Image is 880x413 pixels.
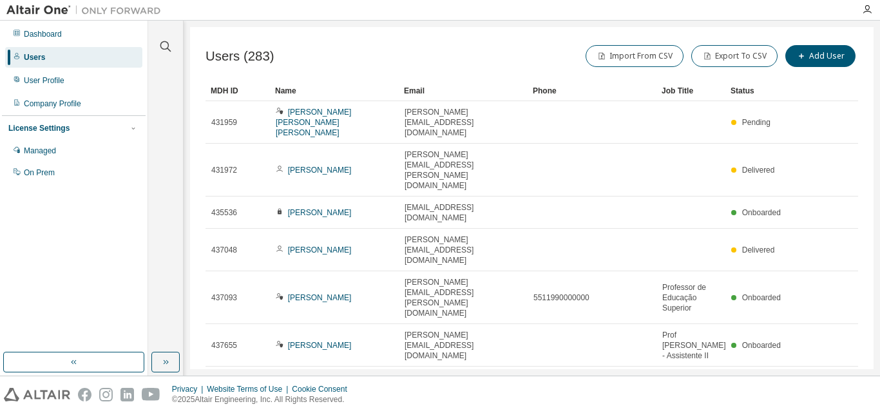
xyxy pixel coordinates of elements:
[78,388,91,401] img: facebook.svg
[275,81,394,101] div: Name
[742,341,781,350] span: Onboarded
[288,166,352,175] a: [PERSON_NAME]
[533,81,651,101] div: Phone
[276,108,351,137] a: [PERSON_NAME] [PERSON_NAME] [PERSON_NAME]
[172,384,207,394] div: Privacy
[207,384,292,394] div: Website Terms of Use
[288,245,352,255] a: [PERSON_NAME]
[405,107,522,138] span: [PERSON_NAME][EMAIL_ADDRESS][DOMAIN_NAME]
[24,75,64,86] div: User Profile
[785,45,856,67] button: Add User
[404,81,522,101] div: Email
[405,330,522,361] span: [PERSON_NAME][EMAIL_ADDRESS][DOMAIN_NAME]
[742,166,775,175] span: Delivered
[662,330,726,361] span: Prof [PERSON_NAME] - Assistente II
[742,245,775,255] span: Delivered
[742,293,781,302] span: Onboarded
[24,168,55,178] div: On Prem
[731,81,785,101] div: Status
[742,208,781,217] span: Onboarded
[405,235,522,265] span: [PERSON_NAME][EMAIL_ADDRESS][DOMAIN_NAME]
[288,341,352,350] a: [PERSON_NAME]
[211,117,237,128] span: 431959
[24,146,56,156] div: Managed
[288,208,352,217] a: [PERSON_NAME]
[8,123,70,133] div: License Settings
[405,202,522,223] span: [EMAIL_ADDRESS][DOMAIN_NAME]
[691,45,778,67] button: Export To CSV
[211,293,237,303] span: 437093
[211,340,237,351] span: 437655
[6,4,167,17] img: Altair One
[24,99,81,109] div: Company Profile
[99,388,113,401] img: instagram.svg
[662,282,720,313] span: Professor de Educação Superior
[24,52,45,62] div: Users
[662,81,720,101] div: Job Title
[211,245,237,255] span: 437048
[292,384,354,394] div: Cookie Consent
[142,388,160,401] img: youtube.svg
[742,118,770,127] span: Pending
[586,45,684,67] button: Import From CSV
[288,293,352,302] a: [PERSON_NAME]
[4,388,70,401] img: altair_logo.svg
[206,49,274,64] span: Users (283)
[533,293,589,303] span: 5511990000000
[211,81,265,101] div: MDH ID
[211,207,237,218] span: 435536
[172,394,355,405] p: © 2025 Altair Engineering, Inc. All Rights Reserved.
[211,165,237,175] span: 431972
[405,149,522,191] span: [PERSON_NAME][EMAIL_ADDRESS][PERSON_NAME][DOMAIN_NAME]
[405,277,522,318] span: [PERSON_NAME][EMAIL_ADDRESS][PERSON_NAME][DOMAIN_NAME]
[120,388,134,401] img: linkedin.svg
[24,29,62,39] div: Dashboard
